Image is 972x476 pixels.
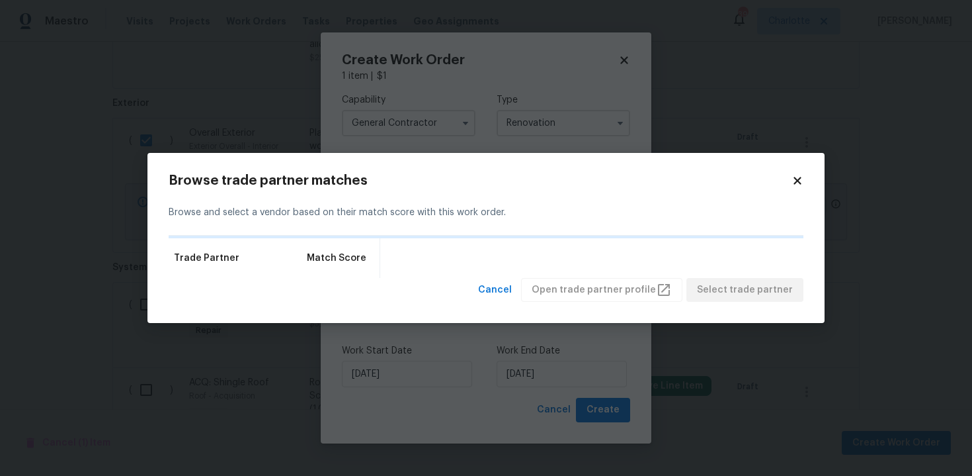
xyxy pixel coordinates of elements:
span: Match Score [307,252,366,265]
button: Cancel [473,278,517,303]
div: Browse and select a vendor based on their match score with this work order. [169,190,803,236]
h2: Browse trade partner matches [169,174,791,187]
span: Trade Partner [174,252,239,265]
span: Cancel [478,282,512,299]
